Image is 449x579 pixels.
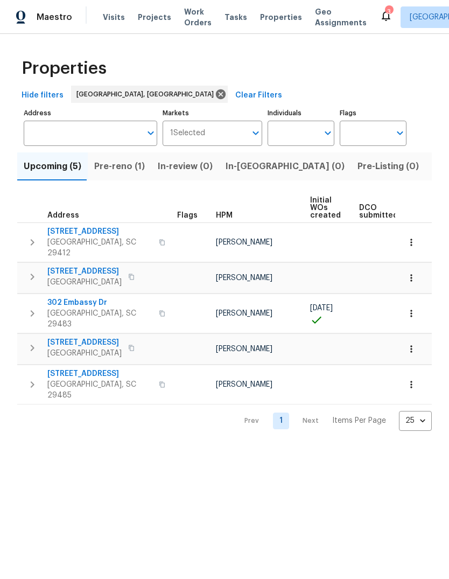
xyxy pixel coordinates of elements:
p: Items Per Page [332,415,386,426]
label: Address [24,110,157,116]
button: Open [392,125,408,141]
div: 3 [385,6,392,17]
span: [GEOGRAPHIC_DATA], SC 29483 [47,308,152,330]
span: [STREET_ADDRESS] [47,266,122,277]
button: Open [248,125,263,141]
span: Pre-Listing (0) [357,159,419,174]
span: [DATE] [310,304,333,312]
span: [PERSON_NAME] [216,345,272,353]
button: Hide filters [17,86,68,106]
span: [GEOGRAPHIC_DATA] [47,348,122,359]
a: Goto page 1 [273,413,289,429]
span: Initial WOs created [310,197,341,219]
span: Pre-reno (1) [94,159,145,174]
label: Flags [340,110,406,116]
span: Properties [22,63,107,74]
div: [GEOGRAPHIC_DATA], [GEOGRAPHIC_DATA] [71,86,228,103]
span: Geo Assignments [315,6,367,28]
span: [STREET_ADDRESS] [47,337,122,348]
span: [GEOGRAPHIC_DATA], SC 29412 [47,237,152,259]
span: [PERSON_NAME] [216,274,272,282]
span: Work Orders [184,6,212,28]
label: Markets [163,110,263,116]
span: [PERSON_NAME] [216,310,272,317]
span: Maestro [37,12,72,23]
span: Flags [177,212,198,219]
span: [GEOGRAPHIC_DATA], [GEOGRAPHIC_DATA] [76,89,218,100]
span: HPM [216,212,233,219]
span: DCO submitted [359,204,398,219]
span: Hide filters [22,89,64,102]
span: Projects [138,12,171,23]
span: [PERSON_NAME] [216,239,272,246]
button: Open [320,125,335,141]
span: [STREET_ADDRESS] [47,368,152,379]
span: Properties [260,12,302,23]
span: 1 Selected [170,129,205,138]
span: Clear Filters [235,89,282,102]
span: Upcoming (5) [24,159,81,174]
button: Clear Filters [231,86,286,106]
span: [GEOGRAPHIC_DATA] [47,277,122,288]
span: [GEOGRAPHIC_DATA], SC 29485 [47,379,152,401]
span: Visits [103,12,125,23]
span: [STREET_ADDRESS] [47,226,152,237]
span: Tasks [224,13,247,21]
div: 25 [399,407,432,435]
span: [PERSON_NAME] [216,381,272,388]
span: 302 Embassy Dr [47,297,152,308]
nav: Pagination Navigation [234,411,432,431]
span: In-review (0) [158,159,213,174]
button: Open [143,125,158,141]
label: Individuals [268,110,334,116]
span: In-[GEOGRAPHIC_DATA] (0) [226,159,345,174]
span: Address [47,212,79,219]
